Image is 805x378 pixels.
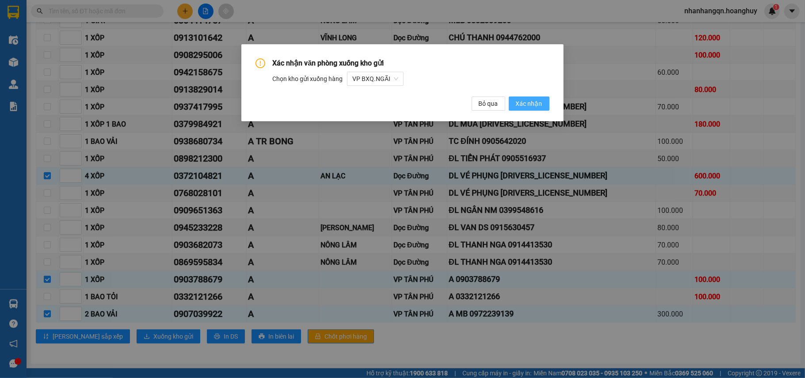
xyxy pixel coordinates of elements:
[272,59,384,67] span: Xác nhận văn phòng xuống kho gửi
[352,72,398,85] span: VP BXQ.NGÃI
[516,99,542,108] span: Xác nhận
[256,58,265,68] span: exclamation-circle
[479,99,498,108] span: Bỏ qua
[472,96,505,111] button: Bỏ qua
[509,96,549,111] button: Xác nhận
[272,72,549,86] div: Chọn kho gửi xuống hàng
